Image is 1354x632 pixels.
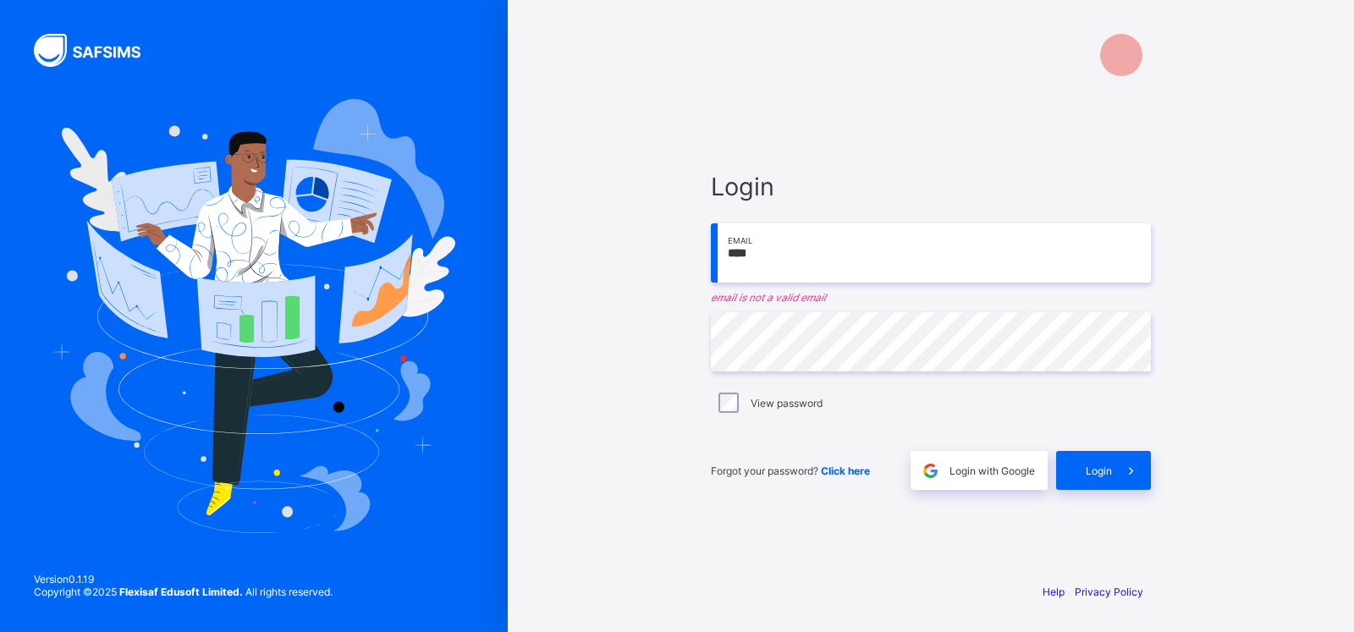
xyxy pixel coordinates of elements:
a: Privacy Policy [1075,585,1143,598]
span: Login with Google [949,464,1035,477]
img: Hero Image [52,99,455,532]
span: Login [711,172,1151,201]
a: Click here [821,464,870,477]
span: Version 0.1.19 [34,573,333,585]
span: Copyright © 2025 All rights reserved. [34,585,333,598]
a: Help [1043,585,1065,598]
label: View password [751,397,823,409]
strong: Flexisaf Edusoft Limited. [119,585,243,598]
span: Forgot your password? [711,464,870,477]
span: Login [1086,464,1112,477]
em: email is not a valid email [711,291,1151,304]
img: SAFSIMS Logo [34,34,161,67]
img: google.396cfc9801f0270233282035f929180a.svg [921,461,940,481]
